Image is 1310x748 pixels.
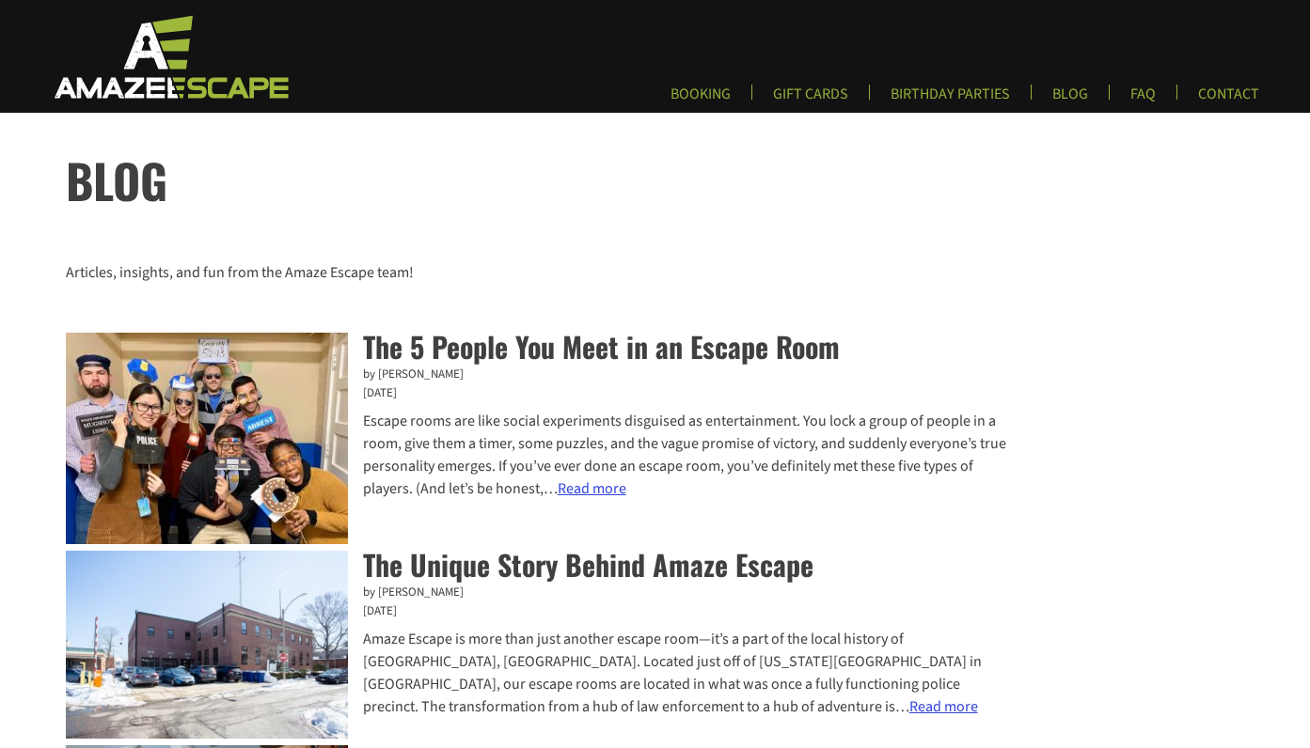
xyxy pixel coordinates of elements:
[66,384,1009,403] time: [DATE]
[758,85,863,116] a: GIFT CARDS
[363,325,840,367] a: The 5 People You Meet in an Escape Room
[66,145,1310,215] h1: BLOG
[66,410,1009,500] div: Escape rooms are like social experiments disguised as entertainment. You lock a group of people i...
[66,602,1009,621] time: [DATE]
[558,478,626,499] a: Read more
[66,628,1009,718] div: Amaze Escape is more than just another escape room—it’s a part of the local history of [GEOGRAPHI...
[363,543,813,585] a: The Unique Story Behind Amaze Escape
[30,13,308,100] img: Escape Room Game in Boston Area
[909,696,978,717] a: Read more
[1037,85,1103,116] a: BLOG
[1183,85,1274,116] a: CONTACT
[66,584,1009,602] div: by [PERSON_NAME]
[66,333,348,551] a: The 5 People You Meet in an Escape Room
[66,551,348,745] a: The Unique Story Behind Amaze Escape
[66,551,348,739] img: Photo of 7 central street, arlington ma
[1115,85,1171,116] a: FAQ
[66,261,1245,284] p: Articles, insights, and fun from the Amaze Escape team!
[66,366,1009,384] div: by [PERSON_NAME]
[876,85,1025,116] a: BIRTHDAY PARTIES
[655,85,746,116] a: BOOKING
[66,333,348,544] img: Group of friends posing in an escape room.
